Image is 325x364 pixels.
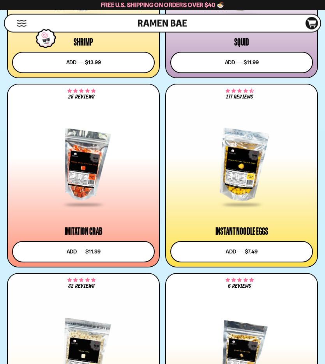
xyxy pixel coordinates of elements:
[68,284,94,289] span: 32 reviews
[12,52,155,74] button: Add ― $13.99
[226,90,253,93] span: 4.71 stars
[228,284,251,289] span: 6 reviews
[215,227,268,236] div: Instant Noodle Eggs
[170,52,313,74] button: Add ― $11.99
[170,241,313,263] button: Add ― $7.49
[234,38,249,47] div: Squid
[165,84,318,268] a: 4.71 stars 177 reviews Instant Noodle Eggs Add ― $7.49
[68,95,94,100] span: 25 reviews
[226,279,253,282] span: 5.00 stars
[67,279,95,282] span: 4.78 stars
[67,90,95,93] span: 4.88 stars
[74,38,93,47] div: Shrimp
[101,1,224,9] span: Free U.S. Shipping on Orders over $40 🍜
[226,95,253,100] span: 177 reviews
[7,84,160,268] a: 4.88 stars 25 reviews Imitation Crab Add ― $11.99
[65,227,102,236] div: Imitation Crab
[16,20,27,27] button: Mobile Menu Trigger
[12,241,155,263] button: Add ― $11.99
